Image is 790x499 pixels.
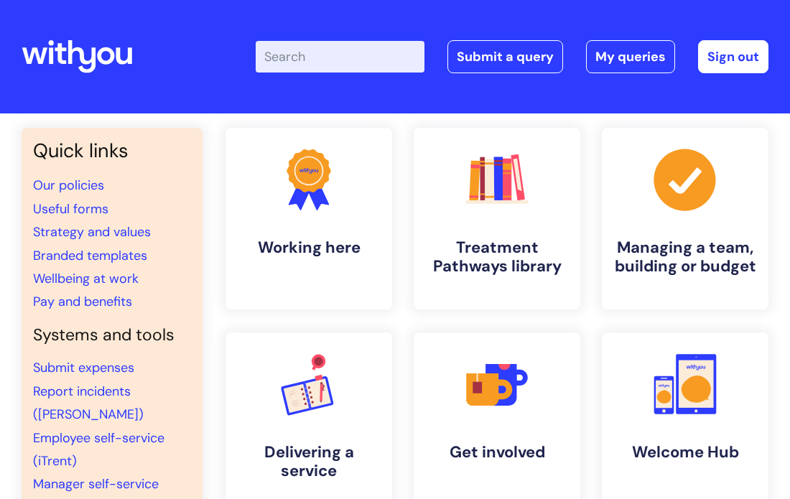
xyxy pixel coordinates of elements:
[33,270,139,287] a: Wellbeing at work
[425,443,569,462] h4: Get involved
[33,200,108,218] a: Useful forms
[33,325,191,345] h4: Systems and tools
[33,177,104,194] a: Our policies
[33,247,147,264] a: Branded templates
[425,238,569,276] h4: Treatment Pathways library
[237,443,381,481] h4: Delivering a service
[613,238,757,276] h4: Managing a team, building or budget
[602,128,768,309] a: Managing a team, building or budget
[33,429,164,470] a: Employee self-service (iTrent)
[586,40,675,73] a: My queries
[447,40,563,73] a: Submit a query
[237,238,381,257] h4: Working here
[33,223,151,241] a: Strategy and values
[226,128,392,309] a: Working here
[33,293,132,310] a: Pay and benefits
[698,40,768,73] a: Sign out
[256,41,424,73] input: Search
[33,383,144,423] a: Report incidents ([PERSON_NAME])
[33,139,191,162] h3: Quick links
[414,128,580,309] a: Treatment Pathways library
[256,40,768,73] div: | -
[613,443,757,462] h4: Welcome Hub
[33,359,134,376] a: Submit expenses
